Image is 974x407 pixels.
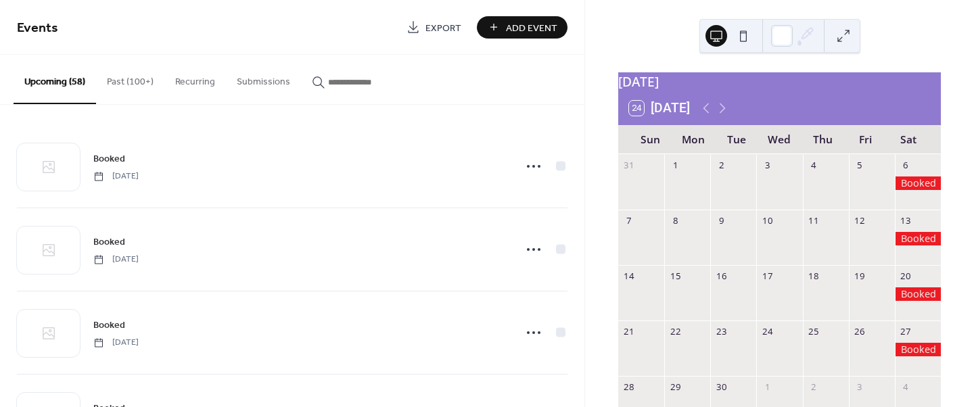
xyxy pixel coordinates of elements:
[164,55,226,103] button: Recurring
[93,152,125,166] span: Booked
[844,125,887,154] div: Fri
[93,234,125,249] a: Booked
[623,159,635,171] div: 31
[629,125,672,154] div: Sun
[854,381,866,393] div: 3
[854,159,866,171] div: 5
[758,125,802,154] div: Wed
[623,381,635,393] div: 28
[854,214,866,226] div: 12
[808,214,820,226] div: 11
[808,325,820,337] div: 25
[669,381,681,393] div: 29
[900,325,912,337] div: 27
[226,55,301,103] button: Submissions
[93,254,139,266] span: [DATE]
[669,325,681,337] div: 22
[715,325,727,337] div: 23
[672,125,716,154] div: Mon
[93,318,125,333] span: Booked
[624,97,695,119] button: 24[DATE]
[762,325,774,337] div: 24
[762,159,774,171] div: 3
[93,317,125,333] a: Booked
[900,381,912,393] div: 4
[93,151,125,166] a: Booked
[506,21,557,35] span: Add Event
[895,232,941,245] div: Booked
[618,72,941,92] div: [DATE]
[623,214,635,226] div: 7
[396,16,471,39] a: Export
[808,159,820,171] div: 4
[801,125,844,154] div: Thu
[762,270,774,282] div: 17
[762,381,774,393] div: 1
[715,381,727,393] div: 30
[854,325,866,337] div: 26
[808,270,820,282] div: 18
[900,159,912,171] div: 6
[715,270,727,282] div: 16
[715,125,758,154] div: Tue
[715,214,727,226] div: 9
[887,125,930,154] div: Sat
[14,55,96,104] button: Upcoming (58)
[669,270,681,282] div: 15
[623,270,635,282] div: 14
[715,159,727,171] div: 2
[669,214,681,226] div: 8
[623,325,635,337] div: 21
[477,16,567,39] button: Add Event
[93,235,125,249] span: Booked
[900,270,912,282] div: 20
[762,214,774,226] div: 10
[808,381,820,393] div: 2
[895,287,941,301] div: Booked
[895,176,941,190] div: Booked
[17,15,58,41] span: Events
[93,337,139,349] span: [DATE]
[96,55,164,103] button: Past (100+)
[669,159,681,171] div: 1
[895,343,941,356] div: Booked
[425,21,461,35] span: Export
[854,270,866,282] div: 19
[900,214,912,226] div: 13
[93,170,139,183] span: [DATE]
